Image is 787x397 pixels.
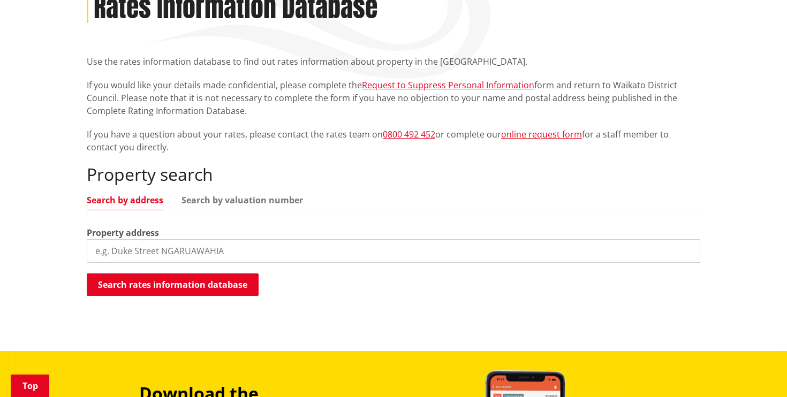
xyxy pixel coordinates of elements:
p: Use the rates information database to find out rates information about property in the [GEOGRAPHI... [87,55,700,68]
a: 0800 492 452 [383,128,435,140]
a: Top [11,375,49,397]
button: Search rates information database [87,273,259,296]
a: online request form [501,128,582,140]
label: Property address [87,226,159,239]
a: Search by valuation number [181,196,303,204]
input: e.g. Duke Street NGARUAWAHIA [87,239,700,263]
iframe: Messenger Launcher [738,352,776,391]
h2: Property search [87,164,700,185]
p: If you would like your details made confidential, please complete the form and return to Waikato ... [87,79,700,117]
a: Search by address [87,196,163,204]
a: Request to Suppress Personal Information [362,79,534,91]
p: If you have a question about your rates, please contact the rates team on or complete our for a s... [87,128,700,154]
